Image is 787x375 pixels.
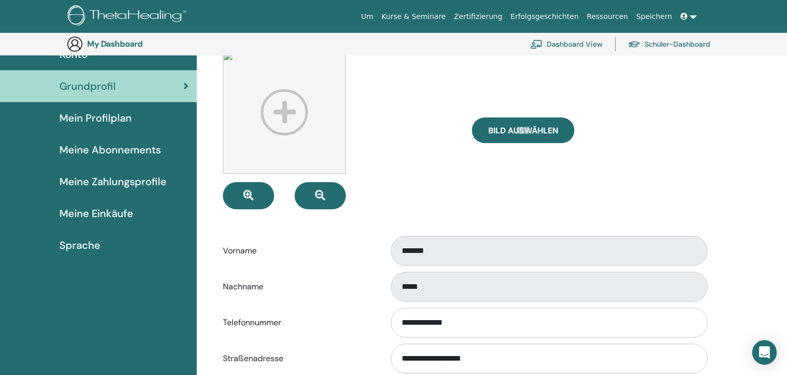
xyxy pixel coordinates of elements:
img: chalkboard-teacher.svg [530,40,543,49]
span: Grundprofil [59,78,116,94]
a: Ressourcen [583,7,632,26]
h3: My Dashboard [87,39,190,49]
label: Straßenadresse [215,349,381,368]
a: Dashboard View [530,33,603,55]
a: Um [357,7,378,26]
a: Kurse & Seminare [378,7,450,26]
a: Speichern [632,7,676,26]
span: Sprache [59,238,100,253]
span: Bild auswählen [488,125,558,136]
a: Zertifizierung [450,7,506,26]
div: Open Intercom Messenger [752,340,777,365]
span: Meine Abonnements [59,142,161,157]
label: Nachname [215,277,381,297]
span: Mein Profilplan [59,110,132,126]
input: Bild auswählen [516,127,530,134]
span: Meine Einkäufe [59,206,133,221]
span: Meine Zahlungsprofile [59,174,167,189]
label: Vorname [215,241,381,261]
img: generic-user-icon.jpg [67,36,83,52]
a: Erfolgsgeschichten [506,7,583,26]
img: graduation-cap.svg [628,40,640,49]
img: logo.png [68,5,190,28]
label: Telefonnummer [215,313,381,332]
img: profile [223,51,346,174]
a: Schüler-Dashboard [628,33,710,55]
